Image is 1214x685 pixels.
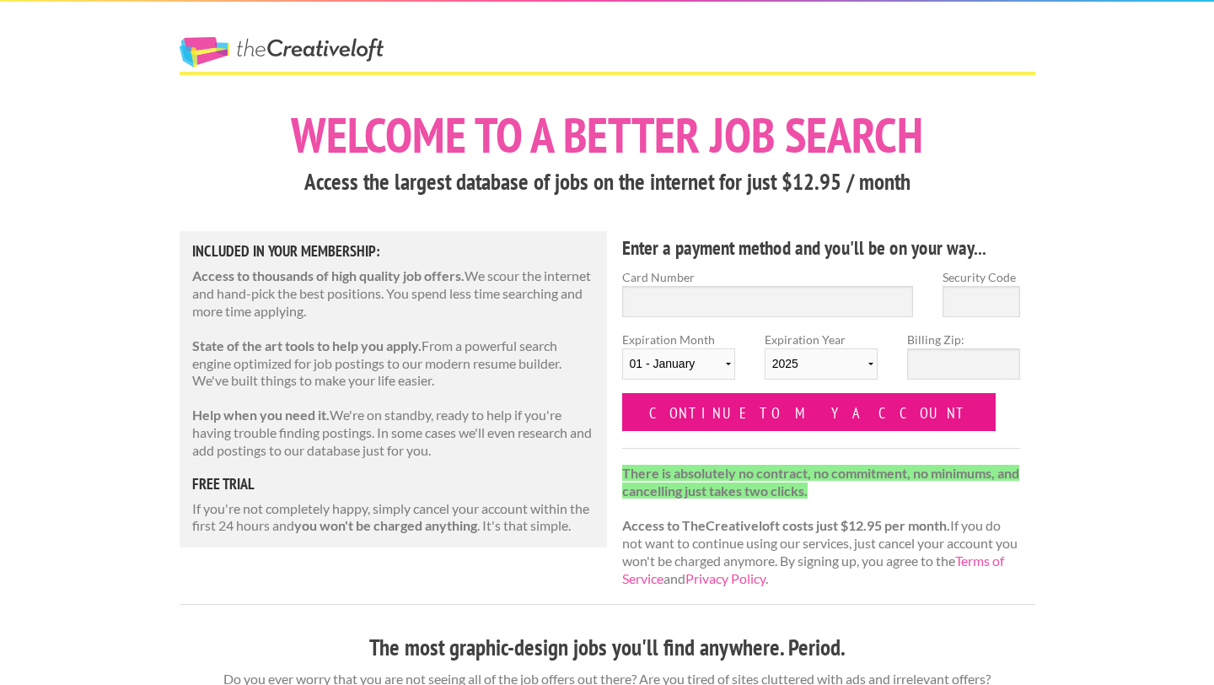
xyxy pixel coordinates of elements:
[180,37,384,67] a: The Creative Loft
[294,517,477,533] strong: you won't be charged anything
[180,632,1035,664] h3: The most graphic-design jobs you'll find anywhere. Period.
[192,407,595,459] p: We're on standby, ready to help if you're having trouble finding postings. In some cases we'll ev...
[192,407,330,423] strong: Help when you need it.
[180,111,1035,159] h1: Welcome to a better job search
[180,166,1035,198] h3: Access the largest database of jobs on the internet for just $12.95 / month
[192,244,595,259] h5: Included in Your Membership:
[622,465,1019,499] strong: There is absolutely no contract, no commitment, no minimums, and cancelling just takes two clicks.
[685,570,765,586] a: Privacy Policy
[765,348,878,380] select: Expiration Year
[622,348,735,380] select: Expiration Month
[192,477,595,492] h5: free trial
[622,268,914,286] label: Card Number
[907,331,1020,348] label: Billing Zip:
[765,331,878,393] label: Expiration Year
[192,267,595,320] p: We scour the internet and hand-pick the best positions. You spend less time searching and more ti...
[622,393,996,431] input: Continue to my account
[622,517,950,533] strong: Access to TheCreativeloft costs just $12.95 per month.
[192,267,465,283] strong: Access to thousands of high quality job offers.
[192,337,595,390] p: From a powerful search engine optimized for job postings to our modern resume builder. We've buil...
[943,268,1020,286] label: Security Code
[622,553,1004,586] a: Terms of Service
[192,500,595,536] p: If you're not completely happy, simply cancel your account within the first 24 hours and . It's t...
[622,465,1021,588] p: If you do not want to continue using our services, just cancel your account you won't be charged ...
[192,337,422,353] strong: State of the art tools to help you apply.
[622,235,1021,262] h4: Enter a payment method and you'll be on your way...
[622,331,735,393] label: Expiration Month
